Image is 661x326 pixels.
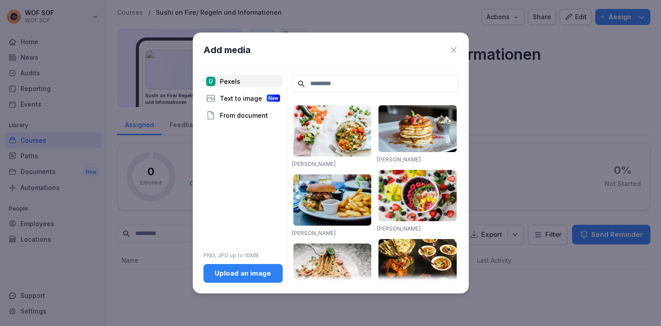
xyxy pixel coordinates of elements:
[267,95,280,102] div: New
[293,105,372,157] img: pexels-photo-1640777.jpeg
[203,43,251,57] h1: Add media
[377,156,421,163] a: [PERSON_NAME]
[203,264,283,283] button: Upload an image
[292,161,336,167] a: [PERSON_NAME]
[203,92,283,104] div: Text to image
[293,243,372,295] img: pexels-photo-1279330.jpeg
[378,239,457,282] img: pexels-photo-958545.jpeg
[293,174,372,226] img: pexels-photo-70497.jpeg
[378,170,457,221] img: pexels-photo-1099680.jpeg
[377,225,421,232] a: [PERSON_NAME]
[378,105,457,152] img: pexels-photo-376464.jpeg
[203,109,283,121] div: From document
[292,230,336,236] a: [PERSON_NAME]
[203,252,283,260] p: PNG, JPG up to 10MB
[206,77,215,86] img: pexels.png
[211,268,276,278] div: Upload an image
[203,75,283,87] div: Pexels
